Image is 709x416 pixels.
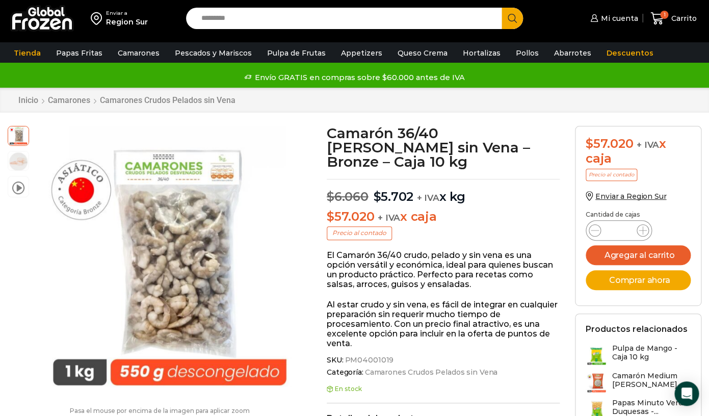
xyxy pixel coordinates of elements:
[262,43,331,63] a: Pulpa de Frutas
[549,43,596,63] a: Abarrotes
[373,189,413,204] bdi: 5.702
[18,95,39,105] a: Inicio
[8,151,29,172] span: 36/40 rpd bronze
[51,43,108,63] a: Papas Fritas
[47,95,91,105] a: Camarones
[586,211,691,218] p: Cantidad de cajas
[327,189,369,204] bdi: 6.060
[327,368,560,377] span: Categoría:
[586,245,691,265] button: Agregar al carrito
[343,356,393,365] span: PM04001019
[612,344,691,361] h3: Pulpa de Mango - Caja 10 kg
[648,7,699,31] a: 1 Carrito
[327,385,560,393] p: En stock
[363,368,497,377] a: Camarones Crudos Pelados sin Vena
[612,399,691,416] h3: Papas Minuto Verde Duquesas -...
[586,270,691,290] button: Comprar ahora
[18,95,236,105] nav: Breadcrumb
[327,179,560,204] p: x kg
[8,407,311,414] p: Pasa el mouse por encima de la imagen para aplicar zoom
[8,125,29,145] span: Camaron 36/40 RPD Bronze
[674,381,699,406] div: Open Intercom Messenger
[327,300,560,349] p: Al estar crudo y sin vena, es fácil de integrar en cualquier preparación sin requerir mucho tiemp...
[106,17,148,27] div: Region Sur
[586,372,691,394] a: Camarón Medium [PERSON_NAME]...
[170,43,257,63] a: Pescados y Mariscos
[588,8,638,29] a: Mi cuenta
[586,344,691,366] a: Pulpa de Mango - Caja 10 kg
[586,324,688,334] h2: Productos relacionados
[373,189,381,204] span: $
[378,213,400,223] span: + IVA
[586,169,637,181] p: Precio al contado
[91,10,106,27] img: address-field-icon.svg
[612,372,691,389] h3: Camarón Medium [PERSON_NAME]...
[586,136,593,151] span: $
[586,136,633,151] bdi: 57.020
[327,226,392,240] p: Precio al contado
[609,223,628,238] input: Product quantity
[668,13,696,23] span: Carrito
[327,126,560,169] h1: Camarón 36/40 [PERSON_NAME] sin Vena – Bronze – Caja 10 kg
[99,95,236,105] a: Camarones Crudos Pelados sin Vena
[106,10,148,17] div: Enviar a
[9,43,46,63] a: Tienda
[586,192,666,201] a: Enviar a Region Sur
[327,189,334,204] span: $
[336,43,387,63] a: Appetizers
[327,209,374,224] bdi: 57.020
[511,43,544,63] a: Pollos
[392,43,453,63] a: Queso Crema
[598,13,638,23] span: Mi cuenta
[327,250,560,290] p: El Camarón 36/40 crudo, pelado y sin vena es una opción versátil y económica, ideal para quienes ...
[637,140,659,150] span: + IVA
[502,8,523,29] button: Search button
[458,43,506,63] a: Hortalizas
[327,210,560,224] p: x caja
[113,43,165,63] a: Camarones
[327,356,560,365] span: SKU:
[595,192,666,201] span: Enviar a Region Sur
[586,137,691,166] div: x caja
[660,11,668,19] span: 1
[417,193,439,203] span: + IVA
[327,209,334,224] span: $
[601,43,659,63] a: Descuentos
